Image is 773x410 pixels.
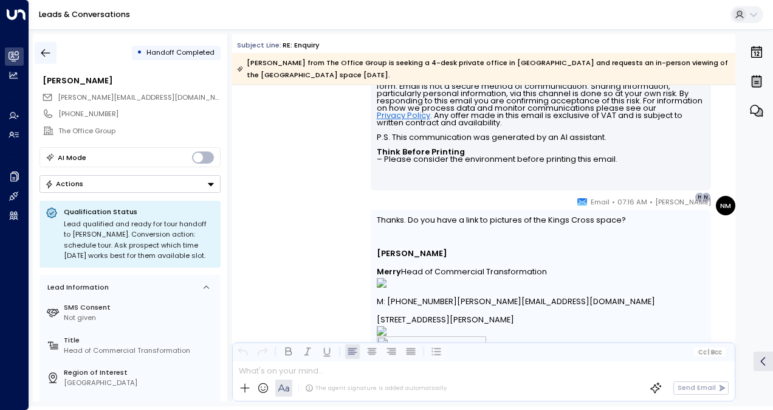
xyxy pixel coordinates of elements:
[591,196,610,208] span: Email
[716,196,735,215] div: NM
[64,346,216,356] div: Head of Commercial Transformation
[655,196,711,208] span: [PERSON_NAME]
[255,344,270,359] button: Redo
[58,92,221,103] span: Nicola.Merry@theofficegroup.com
[237,57,729,81] div: [PERSON_NAME] from The Office Group is seeking a 4-desk private office in [GEOGRAPHIC_DATA] and r...
[283,40,320,50] div: RE: Enquiry
[377,306,514,324] span: [STREET_ADDRESS][PERSON_NAME]
[146,47,215,57] span: Handoff Completed
[708,349,710,355] span: |
[694,347,726,356] button: Cc|Bcc
[40,175,221,193] div: Button group with a nested menu
[45,179,83,188] div: Actions
[377,112,430,119] a: Privacy Policy
[377,278,386,288] img: image-306939-1603300@uk04.rocketseed.com
[58,109,220,119] div: [PHONE_NUMBER]
[617,196,647,208] span: 07:16 AM
[39,9,130,19] a: Leads & Conversations
[377,214,706,226] p: Thanks. Do you have a link to pictures of the Kings Cross space?
[64,313,216,323] div: Not given
[58,92,232,102] span: [PERSON_NAME][EMAIL_ADDRESS][DOMAIN_NAME]
[40,175,221,193] button: Actions
[64,378,216,388] div: [GEOGRAPHIC_DATA]
[377,336,486,365] img: image-306813-1603300@uk04.rocketseed.com
[377,249,447,258] span: [PERSON_NAME]
[701,192,711,202] div: N
[612,196,615,208] span: •
[305,384,447,392] div: The agent signature is added automatically
[64,367,216,378] label: Region of Interest
[377,267,401,276] span: Merry
[43,75,220,86] div: [PERSON_NAME]
[698,349,722,355] span: Cc Bcc
[377,147,465,157] strong: Think Before Printing
[137,44,142,61] div: •
[237,40,281,50] span: Subject Line:
[457,288,655,306] a: [PERSON_NAME][EMAIL_ADDRESS][DOMAIN_NAME]
[695,192,704,202] div: H
[650,196,653,208] span: •
[64,207,215,217] p: Qualification Status
[64,219,215,262] div: Lead qualified and ready for tour handoff to [PERSON_NAME]. Conversion action: schedule tour. Ask...
[401,258,547,276] span: Head of Commercial Transformation
[64,335,216,346] label: Title
[377,37,704,164] font: This e-mail message and any attachments may contain confidential and/or legally privileged inform...
[58,151,86,164] div: AI Mode
[64,302,216,313] label: SMS Consent
[44,282,109,293] div: Lead Information
[377,326,386,336] img: image-276469-1603300@uk04.rocketseed.com
[236,344,250,359] button: Undo
[58,126,220,136] div: The Office Group
[377,297,457,306] span: M: [PHONE_NUMBER]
